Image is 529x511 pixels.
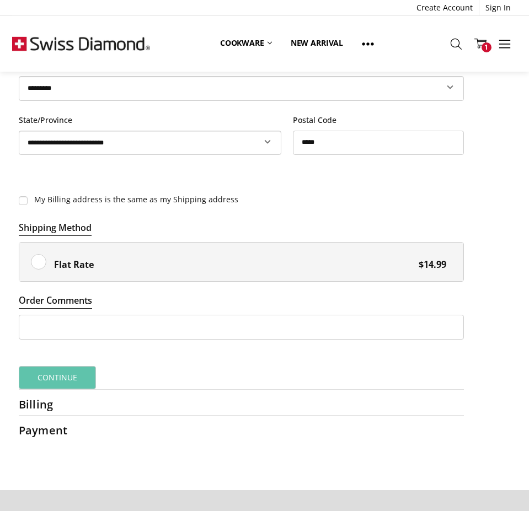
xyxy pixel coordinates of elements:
legend: Order Comments [19,294,92,309]
span: Flat Rate [54,258,413,271]
a: 1 [468,30,493,57]
label: Postal Code [293,114,464,126]
label: State/Province [19,114,281,126]
a: Show All [352,31,383,56]
h2: Billing [19,397,88,411]
img: Free Shipping On Every Order [12,16,150,71]
a: Cookware [211,31,281,55]
button: Continue [19,366,97,389]
span: $14.99 [413,258,446,271]
a: New arrival [281,31,352,55]
label: My Billing address is the same as my Shipping address [19,195,464,205]
h2: Payment [19,423,88,437]
span: 1 [482,42,491,52]
legend: Shipping Method [19,221,92,236]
